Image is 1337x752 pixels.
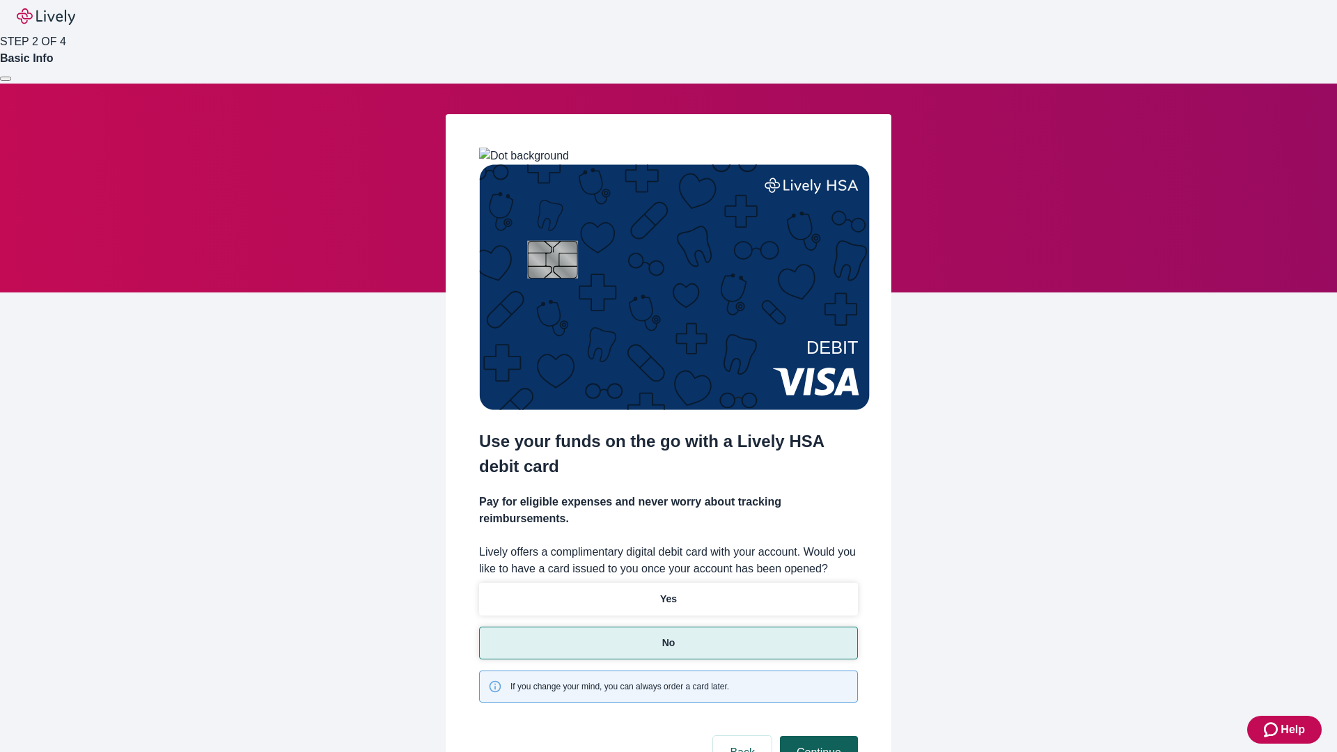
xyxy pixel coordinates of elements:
p: Yes [660,592,677,606]
span: Help [1281,721,1305,738]
h2: Use your funds on the go with a Lively HSA debit card [479,429,858,479]
button: Zendesk support iconHelp [1247,716,1322,744]
button: Yes [479,583,858,616]
svg: Zendesk support icon [1264,721,1281,738]
p: No [662,636,675,650]
img: Dot background [479,148,569,164]
img: Lively [17,8,75,25]
h4: Pay for eligible expenses and never worry about tracking reimbursements. [479,494,858,527]
button: No [479,627,858,659]
label: Lively offers a complimentary digital debit card with your account. Would you like to have a card... [479,544,858,577]
span: If you change your mind, you can always order a card later. [510,680,729,693]
img: Debit card [479,164,870,410]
